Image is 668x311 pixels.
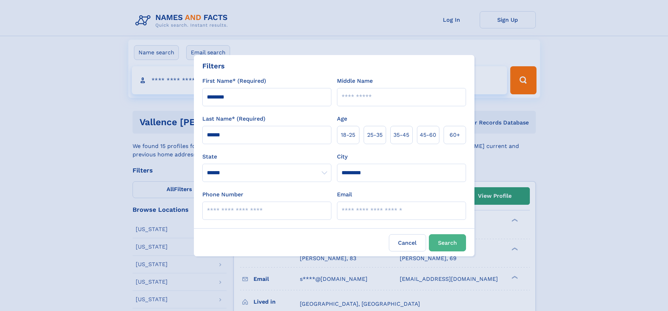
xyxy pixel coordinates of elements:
[337,77,373,85] label: Middle Name
[202,190,243,199] label: Phone Number
[202,115,265,123] label: Last Name* (Required)
[337,153,348,161] label: City
[337,190,352,199] label: Email
[341,131,355,139] span: 18‑25
[202,61,225,71] div: Filters
[393,131,409,139] span: 35‑45
[367,131,383,139] span: 25‑35
[429,234,466,251] button: Search
[420,131,436,139] span: 45‑60
[389,234,426,251] label: Cancel
[202,77,266,85] label: First Name* (Required)
[450,131,460,139] span: 60+
[337,115,347,123] label: Age
[202,153,331,161] label: State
